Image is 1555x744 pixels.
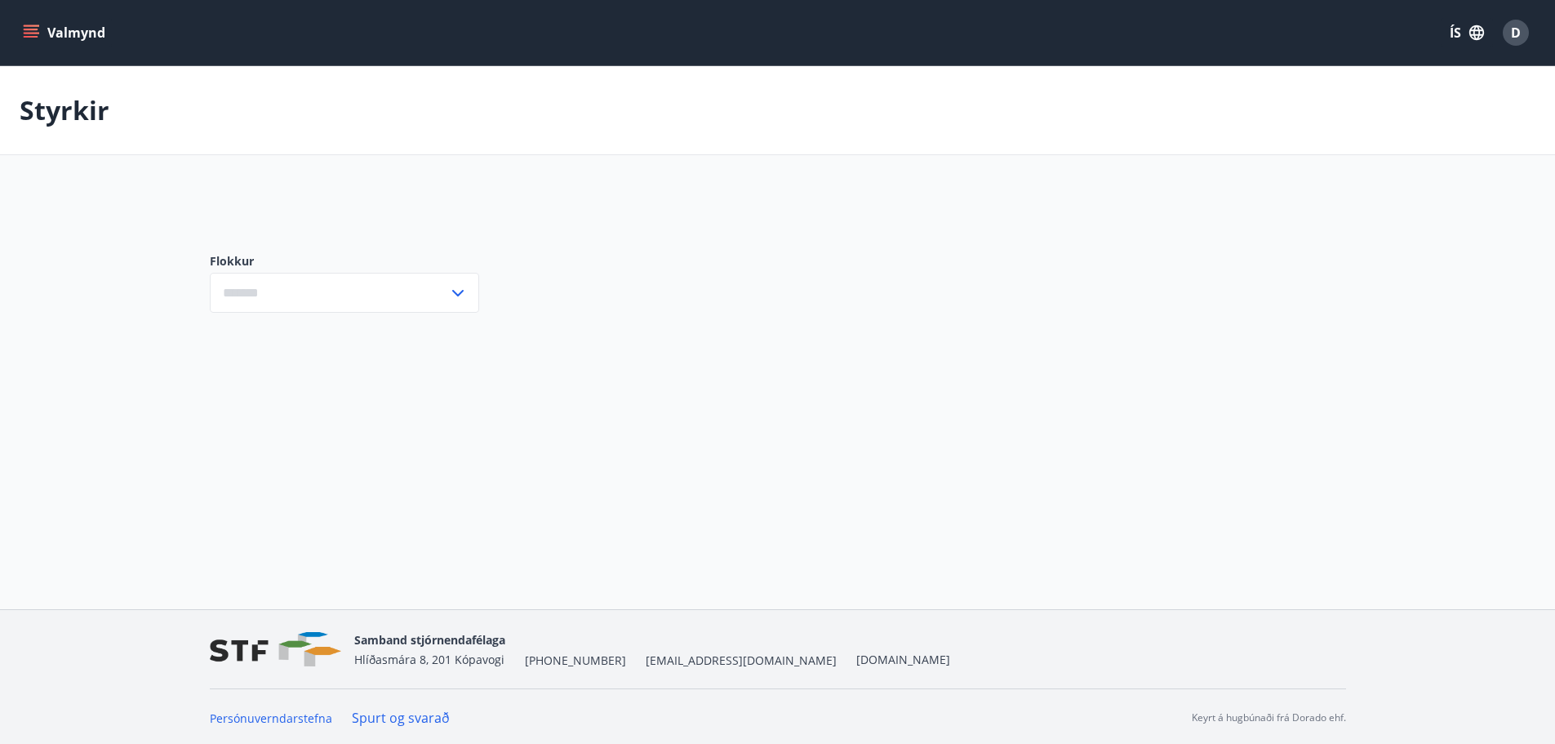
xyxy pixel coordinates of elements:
[210,632,341,667] img: vjCaq2fThgY3EUYqSgpjEiBg6WP39ov69hlhuPVN.png
[352,709,450,727] a: Spurt og svarað
[856,652,950,667] a: [DOMAIN_NAME]
[1511,24,1521,42] span: D
[525,653,626,669] span: [PHONE_NUMBER]
[646,653,837,669] span: [EMAIL_ADDRESS][DOMAIN_NAME]
[354,632,505,648] span: Samband stjórnendafélaga
[1496,13,1535,52] button: D
[210,711,332,726] a: Persónuverndarstefna
[20,92,109,128] p: Styrkir
[20,18,112,47] button: menu
[1192,711,1346,725] p: Keyrt á hugbúnaði frá Dorado ehf.
[210,253,479,270] label: Flokkur
[1441,18,1493,47] button: ÍS
[354,652,504,667] span: Hlíðasmára 8, 201 Kópavogi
